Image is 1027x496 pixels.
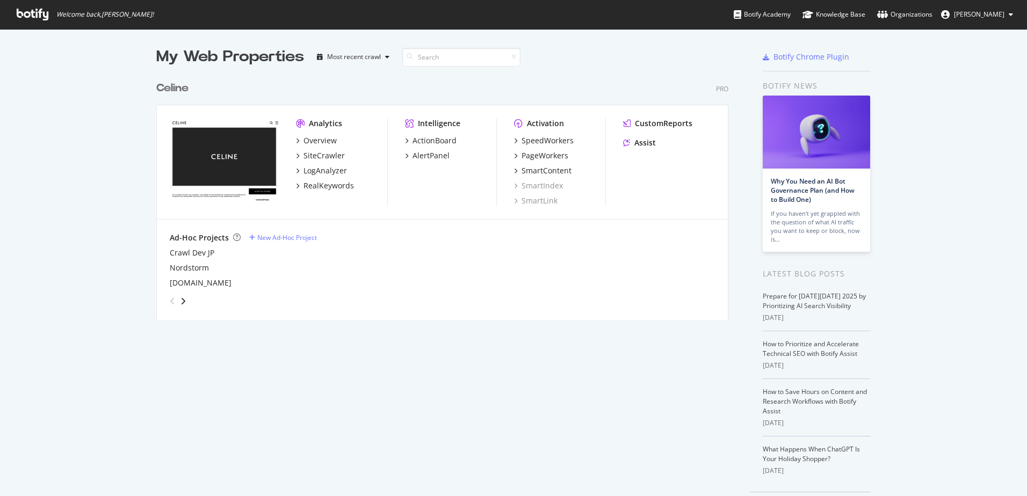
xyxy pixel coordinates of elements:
[522,165,572,176] div: SmartContent
[402,48,520,67] input: Search
[170,247,214,258] a: Crawl Dev JP
[170,278,232,288] a: [DOMAIN_NAME]
[771,209,862,244] div: If you haven’t yet grappled with the question of what AI traffic you want to keep or block, now is…
[413,135,457,146] div: ActionBoard
[296,180,354,191] a: RealKeywords
[170,262,209,273] a: Nordstorm
[763,387,867,415] a: How to Save Hours on Content and Research Workflows with Botify Assist
[303,165,347,176] div: LogAnalyzer
[954,10,1004,19] span: Julien Cloet
[763,291,866,310] a: Prepare for [DATE][DATE] 2025 by Prioritizing AI Search Visibility
[514,165,572,176] a: SmartContent
[170,232,229,243] div: Ad-Hoc Projects
[623,137,656,148] a: Assist
[514,195,558,206] a: SmartLink
[763,96,870,169] img: Why You Need an AI Bot Governance Plan (and How to Build One)
[763,80,871,92] div: Botify news
[763,444,860,463] a: What Happens When ChatGPT Is Your Holiday Shopper?
[413,150,450,161] div: AlertPanel
[763,339,859,358] a: How to Prioritize and Accelerate Technical SEO with Botify Assist
[296,165,347,176] a: LogAnalyzer
[716,84,728,93] div: Pro
[763,268,871,280] div: Latest Blog Posts
[522,135,574,146] div: SpeedWorkers
[634,137,656,148] div: Assist
[296,135,337,146] a: Overview
[56,10,154,19] span: Welcome back, [PERSON_NAME] !
[802,9,865,20] div: Knowledge Base
[773,52,849,62] div: Botify Chrome Plugin
[514,180,563,191] a: SmartIndex
[514,150,568,161] a: PageWorkers
[771,177,855,204] a: Why You Need an AI Bot Governance Plan (and How to Build One)
[156,81,189,96] div: Celine
[156,81,193,96] a: Celine
[179,296,187,307] div: angle-right
[514,135,574,146] a: SpeedWorkers
[418,118,460,129] div: Intelligence
[303,135,337,146] div: Overview
[296,150,345,161] a: SiteCrawler
[309,118,342,129] div: Analytics
[734,9,791,20] div: Botify Academy
[165,293,179,310] div: angle-left
[405,135,457,146] a: ActionBoard
[763,361,871,370] div: [DATE]
[156,68,737,320] div: grid
[763,466,871,476] div: [DATE]
[932,6,1022,23] button: [PERSON_NAME]
[156,46,304,68] div: My Web Properties
[313,48,394,65] button: Most recent crawl
[303,180,354,191] div: RealKeywords
[877,9,932,20] div: Organizations
[763,418,871,428] div: [DATE]
[249,233,317,242] a: New Ad-Hoc Project
[623,118,692,129] a: CustomReports
[327,54,381,60] div: Most recent crawl
[405,150,450,161] a: AlertPanel
[763,313,871,323] div: [DATE]
[303,150,345,161] div: SiteCrawler
[170,118,279,205] img: celine.com
[527,118,564,129] div: Activation
[763,52,849,62] a: Botify Chrome Plugin
[257,233,317,242] div: New Ad-Hoc Project
[522,150,568,161] div: PageWorkers
[635,118,692,129] div: CustomReports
